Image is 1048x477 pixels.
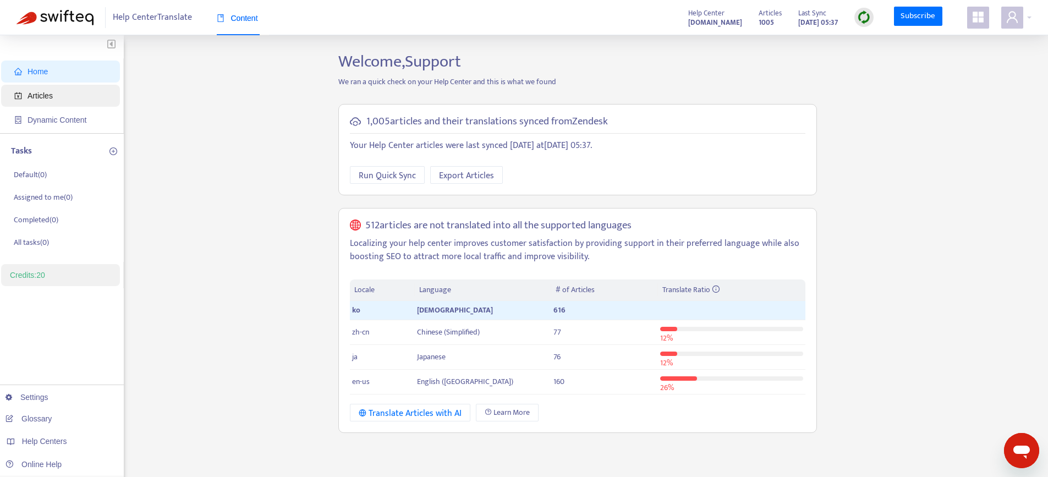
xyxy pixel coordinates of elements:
[417,375,513,388] span: English ([GEOGRAPHIC_DATA])
[798,7,826,19] span: Last Sync
[11,145,32,158] p: Tasks
[662,284,801,296] div: Translate Ratio
[417,350,446,363] span: Japanese
[1004,433,1039,468] iframe: Button to launch messaging window
[17,10,94,25] img: Swifteq
[28,116,86,124] span: Dynamic Content
[352,326,369,338] span: zh-cn
[6,460,62,469] a: Online Help
[439,169,494,183] span: Export Articles
[688,17,742,29] strong: [DOMAIN_NAME]
[217,14,224,22] span: book
[660,332,673,344] span: 12 %
[14,68,22,75] span: home
[352,375,370,388] span: en-us
[553,326,561,338] span: 77
[553,304,566,316] span: 616
[493,407,530,419] span: Learn More
[6,393,48,402] a: Settings
[350,220,361,232] span: global
[350,116,361,127] span: cloud-sync
[350,279,415,301] th: Locale
[660,357,673,369] span: 12 %
[972,10,985,24] span: appstore
[688,7,725,19] span: Help Center
[352,350,358,363] span: ja
[14,116,22,124] span: container
[14,191,73,203] p: Assigned to me ( 0 )
[14,169,47,180] p: Default ( 0 )
[359,169,416,183] span: Run Quick Sync
[759,17,774,29] strong: 1005
[350,139,805,152] p: Your Help Center articles were last synced [DATE] at [DATE] 05:37 .
[6,414,52,423] a: Glossary
[338,48,461,75] span: Welcome, Support
[417,304,493,316] span: [DEMOGRAPHIC_DATA]
[553,350,561,363] span: 76
[359,407,462,420] div: Translate Articles with AI
[28,91,53,100] span: Articles
[14,214,58,226] p: Completed ( 0 )
[350,404,470,421] button: Translate Articles with AI
[551,279,657,301] th: # of Articles
[10,271,45,279] a: Credits:20
[350,237,805,264] p: Localizing your help center improves customer satisfaction by providing support in their preferre...
[217,14,258,23] span: Content
[857,10,871,24] img: sync.dc5367851b00ba804db3.png
[894,7,942,26] a: Subscribe
[14,237,49,248] p: All tasks ( 0 )
[759,7,782,19] span: Articles
[22,437,67,446] span: Help Centers
[109,147,117,155] span: plus-circle
[352,304,360,316] span: ko
[113,7,192,28] span: Help Center Translate
[330,76,825,87] p: We ran a quick check on your Help Center and this is what we found
[553,375,564,388] span: 160
[430,166,503,184] button: Export Articles
[28,67,48,76] span: Home
[14,92,22,100] span: account-book
[660,381,674,394] span: 26 %
[350,166,425,184] button: Run Quick Sync
[417,326,480,338] span: Chinese (Simplified)
[798,17,838,29] strong: [DATE] 05:37
[415,279,551,301] th: Language
[688,16,742,29] a: [DOMAIN_NAME]
[1006,10,1019,24] span: user
[476,404,539,421] a: Learn More
[366,116,608,128] h5: 1,005 articles and their translations synced from Zendesk
[365,220,632,232] h5: 512 articles are not translated into all the supported languages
